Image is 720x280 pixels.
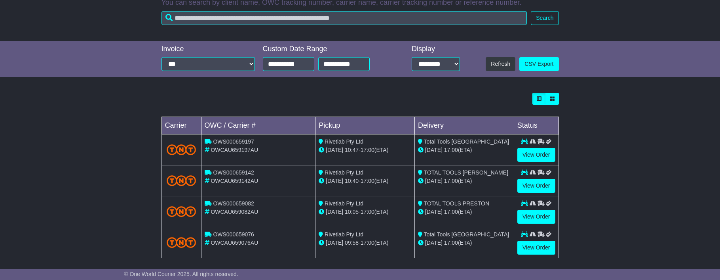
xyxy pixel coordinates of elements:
[319,239,411,247] div: - (ETA)
[161,45,255,54] div: Invoice
[444,147,458,153] span: 17:00
[425,178,443,184] span: [DATE]
[161,117,201,134] td: Carrier
[325,138,363,145] span: Rivetlab Pty Ltd
[418,177,511,185] div: (ETA)
[211,209,258,215] span: OWCAU659082AU
[361,209,374,215] span: 17:00
[517,179,555,193] a: View Order
[213,169,254,176] span: OWS000659142
[425,147,443,153] span: [DATE]
[517,148,555,162] a: View Order
[519,57,559,71] a: CSV Export
[315,117,415,134] td: Pickup
[319,146,411,154] div: - (ETA)
[517,241,555,255] a: View Order
[424,200,489,207] span: TOTAL TOOLS PRESTON
[211,240,258,246] span: OWCAU659076AU
[213,200,254,207] span: OWS000659082
[412,45,460,54] div: Display
[424,169,508,176] span: TOTAL TOOLS [PERSON_NAME]
[514,117,559,134] td: Status
[211,147,258,153] span: OWCAU659197AU
[326,178,343,184] span: [DATE]
[211,178,258,184] span: OWCAU659142AU
[167,144,196,155] img: TNT_Domestic.png
[213,231,254,238] span: OWS000659076
[418,208,511,216] div: (ETA)
[319,208,411,216] div: - (ETA)
[425,240,443,246] span: [DATE]
[326,240,343,246] span: [DATE]
[444,240,458,246] span: 17:00
[345,147,359,153] span: 10:47
[325,231,363,238] span: Rivetlab Pty Ltd
[213,138,254,145] span: OWS000659197
[167,206,196,217] img: TNT_Domestic.png
[345,240,359,246] span: 09:58
[167,237,196,248] img: TNT_Domestic.png
[124,271,238,277] span: © One World Courier 2025. All rights reserved.
[418,239,511,247] div: (ETA)
[517,210,555,224] a: View Order
[325,169,363,176] span: Rivetlab Pty Ltd
[326,209,343,215] span: [DATE]
[201,117,315,134] td: OWC / Carrier #
[345,209,359,215] span: 10:05
[361,240,374,246] span: 17:00
[361,178,374,184] span: 17:00
[531,11,559,25] button: Search
[418,146,511,154] div: (ETA)
[424,231,509,238] span: Total Tools [GEOGRAPHIC_DATA]
[326,147,343,153] span: [DATE]
[361,147,374,153] span: 17:00
[325,200,363,207] span: Rivetlab Pty Ltd
[414,117,514,134] td: Delivery
[486,57,515,71] button: Refresh
[167,175,196,186] img: TNT_Domestic.png
[424,138,509,145] span: Total Tools [GEOGRAPHIC_DATA]
[444,209,458,215] span: 17:00
[263,45,390,54] div: Custom Date Range
[345,178,359,184] span: 10:40
[444,178,458,184] span: 17:00
[425,209,443,215] span: [DATE]
[319,177,411,185] div: - (ETA)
